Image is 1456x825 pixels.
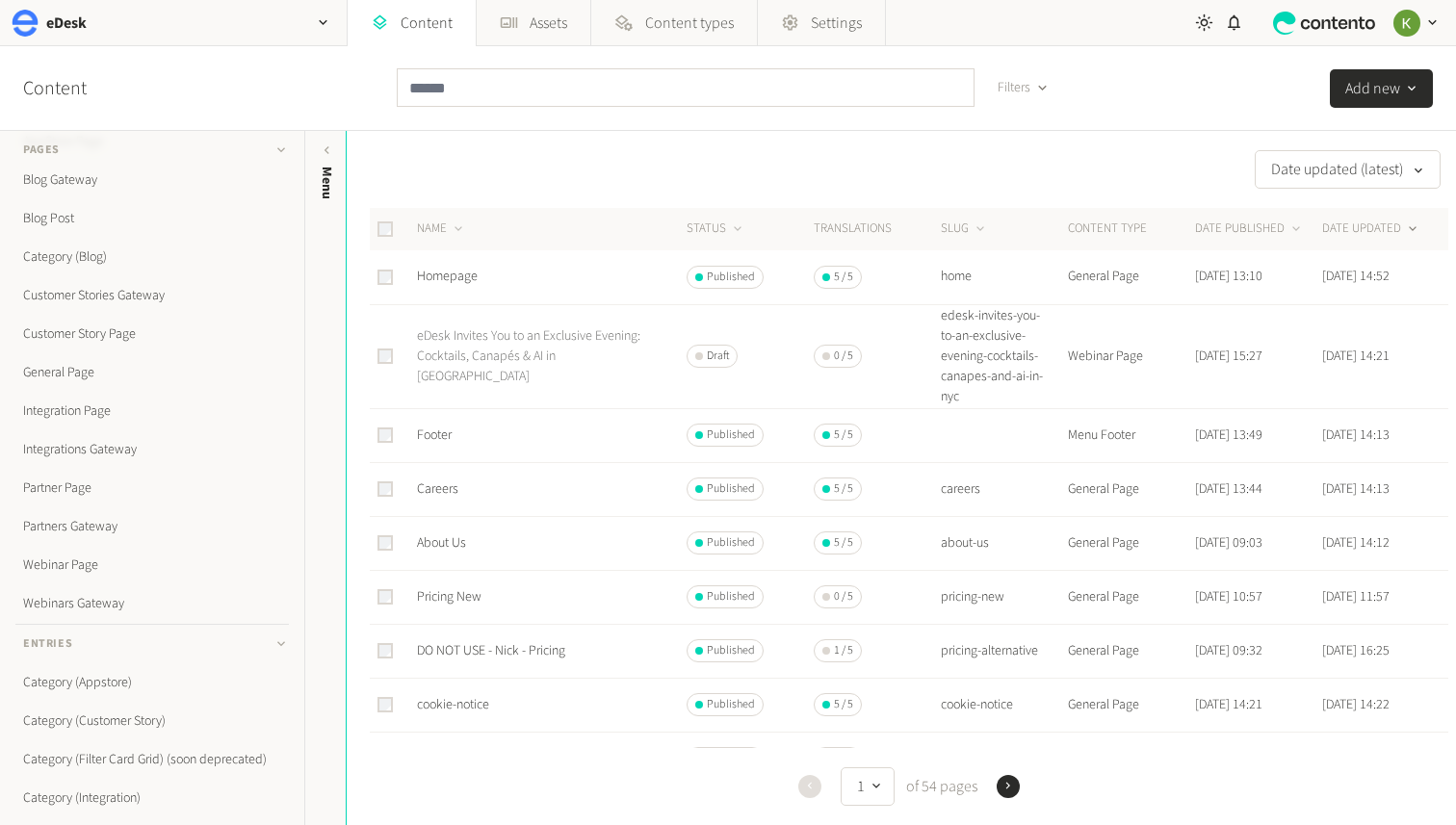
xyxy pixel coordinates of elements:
[1195,695,1262,714] time: [DATE] 14:21
[707,696,755,713] span: Published
[1195,641,1262,660] time: [DATE] 09:32
[15,199,289,238] a: Blog Post
[417,219,466,239] button: NAME
[1322,695,1390,714] time: [DATE] 14:22
[707,588,755,606] span: Published
[940,732,1067,786] td: facebook
[940,462,1067,516] td: careers
[1067,732,1194,786] td: AppStore Page
[1322,641,1390,660] time: [DATE] 16:25
[1322,479,1390,499] time: [DATE] 14:13
[417,695,489,714] a: cookie-notice
[15,238,289,276] a: Category (Blog)
[15,584,289,623] a: Webinars Gateway
[982,68,1064,107] button: Filters
[417,425,452,445] a: Footer
[1322,587,1390,606] time: [DATE] 11:57
[417,533,466,553] a: About Us
[1067,304,1194,408] td: Webinar Page
[15,392,289,430] a: Integration Page
[15,507,289,546] a: Partners Gateway
[1255,150,1441,189] button: Date updated (latest)
[1195,267,1262,286] time: [DATE] 13:10
[940,304,1067,408] td: edesk-invites-you-to-an-exclusive-evening-cocktails-canapes-and-ai-in-nyc
[417,479,458,499] a: Careers
[15,779,289,817] a: Category (Integration)
[707,642,755,659] span: Published
[1067,570,1194,624] td: General Page
[645,12,734,35] span: Content types
[940,250,1067,304] td: home
[707,534,755,552] span: Published
[940,570,1067,624] td: pricing-new
[1195,425,1262,445] time: [DATE] 13:49
[1067,250,1194,304] td: General Page
[1322,533,1390,553] time: [DATE] 14:12
[12,10,39,37] img: eDesk
[417,641,565,660] a: DO NOT USE - Nick - Pricing
[15,546,289,584] a: Webinar Page
[15,702,289,740] a: Category (Customer Story)
[834,642,853,659] span: 1 / 5
[317,167,337,199] span: Menu
[15,430,289,469] a: Integrations Gateway
[1330,69,1433,108] button: Add new
[1067,408,1194,462] td: Menu Footer
[1322,219,1420,239] button: DATE UPDATED
[15,469,289,507] a: Partner Page
[1393,10,1420,37] img: Keelin Terry
[834,269,853,286] span: 5 / 5
[1067,208,1194,250] th: CONTENT TYPE
[1195,587,1262,606] time: [DATE] 10:57
[834,480,853,498] span: 5 / 5
[940,678,1067,732] td: cookie-notice
[841,767,895,806] button: 1
[834,426,853,444] span: 5 / 5
[23,74,131,103] h2: Content
[940,624,1067,678] td: pricing-alternative
[417,267,478,286] a: Homepage
[417,587,481,606] a: Pricing New
[23,142,60,159] span: Pages
[834,588,853,606] span: 0 / 5
[834,534,853,552] span: 5 / 5
[1322,425,1390,445] time: [DATE] 14:13
[1195,347,1262,366] time: [DATE] 15:27
[941,219,988,239] button: SLUG
[1067,462,1194,516] td: General Page
[707,426,755,444] span: Published
[687,219,745,239] button: STATUS
[23,635,72,653] span: Entries
[1067,624,1194,678] td: General Page
[1195,219,1304,239] button: DATE PUBLISHED
[1195,479,1262,499] time: [DATE] 13:44
[902,775,977,798] span: of 54 pages
[1195,533,1262,553] time: [DATE] 09:03
[707,480,755,498] span: Published
[1322,347,1390,366] time: [DATE] 14:21
[15,353,289,392] a: General Page
[1067,516,1194,570] td: General Page
[15,276,289,315] a: Customer Stories Gateway
[707,348,729,365] span: Draft
[940,516,1067,570] td: about-us
[1067,678,1194,732] td: General Page
[15,740,289,779] a: Category (Filter Card Grid) (soon deprecated)
[834,696,853,713] span: 5 / 5
[998,78,1030,98] span: Filters
[15,315,289,353] a: Customer Story Page
[15,663,289,702] a: Category (Appstore)
[417,326,640,386] a: eDesk Invites You to an Exclusive Evening: Cocktails, Canapés & AI in [GEOGRAPHIC_DATA]
[811,12,862,35] span: Settings
[707,269,755,286] span: Published
[1322,267,1390,286] time: [DATE] 14:52
[813,208,940,250] th: Translations
[46,12,87,35] h2: eDesk
[834,348,853,365] span: 0 / 5
[15,161,289,199] a: Blog Gateway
